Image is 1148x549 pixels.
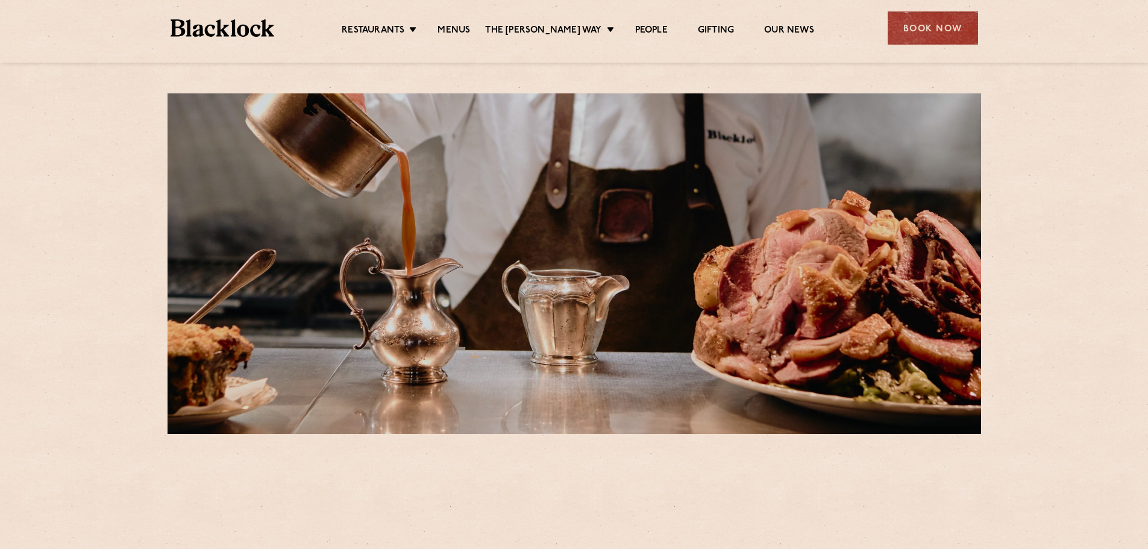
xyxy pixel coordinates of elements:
div: Book Now [888,11,978,45]
a: Our News [764,25,814,38]
img: BL_Textured_Logo-footer-cropped.svg [171,19,275,37]
a: The [PERSON_NAME] Way [485,25,601,38]
a: Gifting [698,25,734,38]
a: Menus [438,25,470,38]
a: Restaurants [342,25,404,38]
a: People [635,25,668,38]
